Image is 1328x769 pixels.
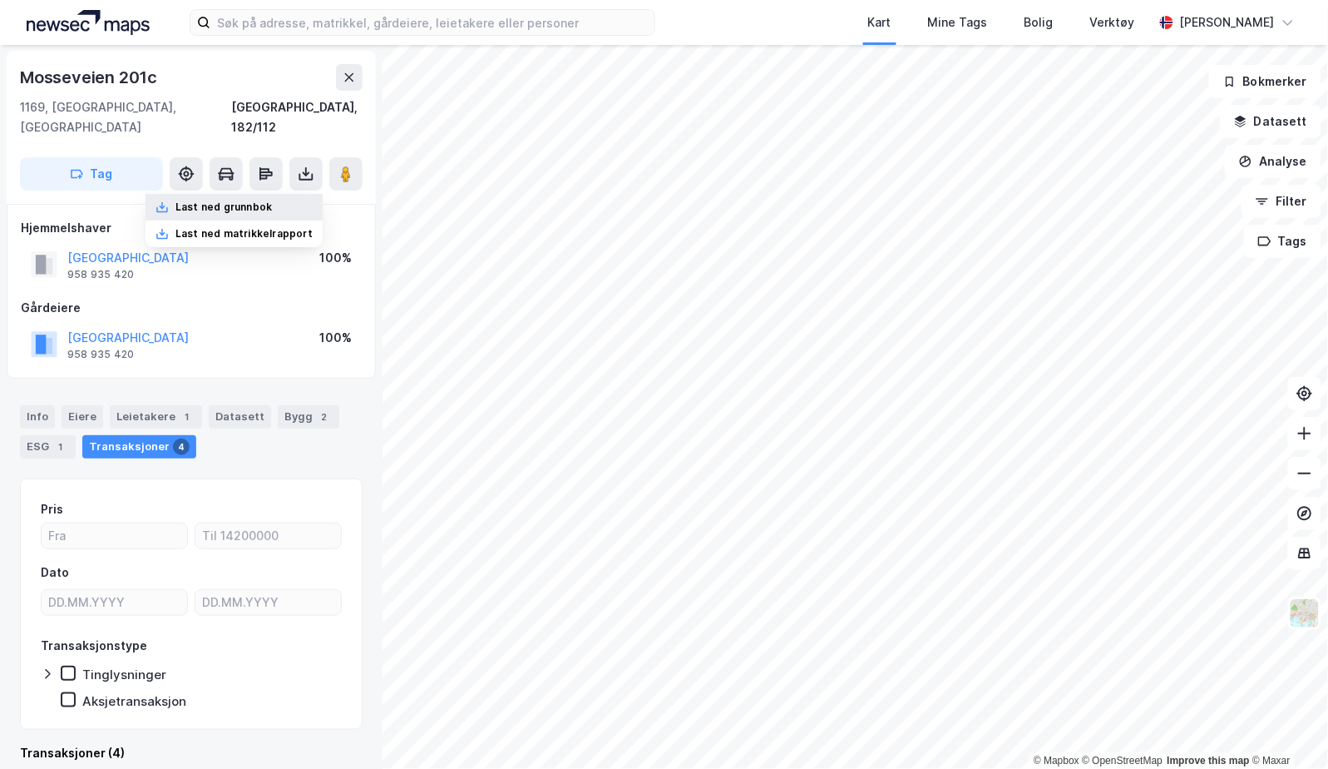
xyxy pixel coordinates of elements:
div: Transaksjoner (4) [20,743,363,763]
a: OpenStreetMap [1083,755,1163,767]
input: DD.MM.YYYY [42,590,187,615]
div: Gårdeiere [21,298,362,318]
img: Z [1289,598,1321,629]
input: Søk på adresse, matrikkel, gårdeiere, leietakere eller personer [210,10,654,35]
a: Mapbox [1034,755,1079,767]
div: [GEOGRAPHIC_DATA], 182/112 [232,97,363,137]
div: Verktøy [1090,12,1135,32]
div: Datasett [209,405,271,429]
button: Tag [20,157,163,191]
div: Bygg [278,405,339,429]
div: Mosseveien 201c [20,64,160,91]
div: 100% [319,248,352,268]
div: 1 [52,439,69,455]
div: Info [20,405,55,429]
div: 1169, [GEOGRAPHIC_DATA], [GEOGRAPHIC_DATA] [20,97,232,137]
div: Leietakere [110,405,202,429]
button: Filter [1242,185,1321,218]
div: 1 [179,409,195,425]
div: 2 [316,409,333,425]
div: Bolig [1024,12,1054,32]
iframe: Chat Widget [1245,689,1328,769]
input: Fra [42,523,187,548]
button: Tags [1244,225,1321,258]
div: Kart [868,12,891,32]
a: Improve this map [1168,755,1250,767]
input: Til 14200000 [195,523,341,548]
div: ESG [20,435,76,459]
div: Pris [41,499,63,519]
input: DD.MM.YYYY [195,590,341,615]
div: [PERSON_NAME] [1180,12,1275,32]
div: Aksjetransaksjon [82,693,186,709]
div: Eiere [62,405,103,429]
div: Transaksjonstype [41,636,147,656]
div: Dato [41,563,69,583]
button: Datasett [1220,105,1321,138]
div: 4 [173,439,190,455]
div: Last ned matrikkelrapport [175,227,313,241]
div: Mine Tags [928,12,988,32]
button: Analyse [1225,145,1321,178]
button: Bokmerker [1209,65,1321,98]
div: Hjemmelshaver [21,218,362,238]
div: Last ned grunnbok [175,201,272,214]
div: Tinglysninger [82,667,166,682]
div: 100% [319,328,352,348]
div: Transaksjoner [82,435,196,459]
div: 958 935 420 [67,268,134,281]
img: logo.a4113a55bc3d86da70a041830d287a7e.svg [27,10,150,35]
div: 958 935 420 [67,348,134,361]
